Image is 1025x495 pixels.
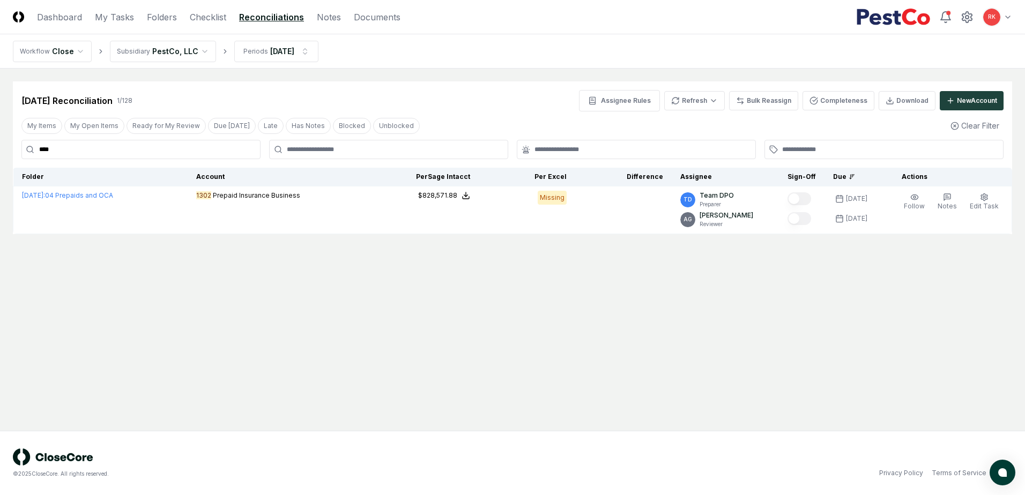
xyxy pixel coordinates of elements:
a: My Tasks [95,11,134,24]
button: $828,571.88 [418,191,470,200]
a: Dashboard [37,11,82,24]
a: Checklist [190,11,226,24]
div: © 2025 CloseCore. All rights reserved. [13,470,512,478]
div: Workflow [20,47,50,56]
a: Terms of Service [932,468,986,478]
th: Difference [575,168,672,186]
nav: breadcrumb [13,41,318,62]
img: Logo [13,11,24,22]
span: Edit Task [970,202,999,210]
div: [DATE] [846,214,867,223]
button: Notes [935,191,959,213]
th: Sign-Off [779,168,825,186]
button: Assignee Rules [579,90,660,111]
button: Due Today [208,118,256,134]
span: Follow [904,202,925,210]
th: Per Sage Intacct [382,168,479,186]
button: My Open Items [64,118,124,134]
div: Subsidiary [117,47,150,56]
img: logo [13,448,93,466]
button: Refresh [664,91,725,110]
a: Notes [317,11,341,24]
button: Ready for My Review [127,118,206,134]
div: 1 / 128 [117,96,132,106]
div: New Account [957,96,997,106]
button: Unblocked [373,118,420,134]
div: Actions [893,172,1004,182]
div: Due [833,172,876,182]
button: Blocked [333,118,371,134]
p: Team DPO [700,191,734,200]
button: Edit Task [968,191,1001,213]
button: Clear Filter [946,116,1004,136]
p: [PERSON_NAME] [700,211,753,220]
span: 1302 [196,191,211,199]
div: Account [196,172,374,182]
button: atlas-launcher [990,460,1015,485]
button: Download [879,91,935,110]
div: Periods [243,47,268,56]
button: My Items [21,118,62,134]
button: Completeness [803,91,874,110]
span: Prepaid Insurance Business [213,191,300,199]
span: RK [988,13,996,21]
p: Preparer [700,200,734,208]
button: Follow [902,191,927,213]
button: Has Notes [286,118,331,134]
button: RK [982,7,1001,27]
button: Mark complete [788,192,811,205]
button: Late [258,118,284,134]
span: Notes [938,202,957,210]
span: TD [684,196,692,204]
a: Privacy Policy [879,468,923,478]
div: $828,571.88 [418,191,457,200]
button: Periods[DATE] [234,41,318,62]
a: Reconciliations [239,11,304,24]
a: Documents [354,11,400,24]
p: Reviewer [700,220,753,228]
div: Missing [538,191,567,205]
span: AG [684,215,692,223]
button: Mark complete [788,212,811,225]
a: Folders [147,11,177,24]
img: PestCo logo [856,9,931,26]
div: [DATE] Reconciliation [21,94,113,107]
a: [DATE]:04 Prepaids and OCA [22,191,113,199]
th: Folder [13,168,188,186]
span: [DATE] : [22,191,45,199]
button: Bulk Reassign [729,91,798,110]
div: [DATE] [846,194,867,204]
th: Per Excel [479,168,575,186]
div: [DATE] [270,46,294,57]
button: NewAccount [940,91,1004,110]
th: Assignee [672,168,779,186]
